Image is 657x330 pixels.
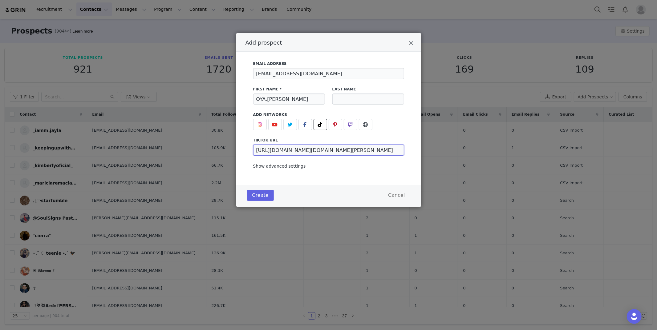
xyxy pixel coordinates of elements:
label: Last Name [332,86,404,92]
div: Add prospect [236,33,421,207]
button: Create [247,190,274,201]
label: First Name * [253,86,325,92]
span: Add prospect [245,39,282,46]
button: Cancel [383,190,410,201]
label: Add Networks [253,112,404,117]
img: instagram.svg [258,122,262,127]
button: Close [409,40,414,48]
input: https://www.tiktok.com/@username [253,145,404,156]
div: Open Intercom Messenger [627,309,642,324]
label: Email Address [253,61,404,66]
span: Show advanced settings [253,164,306,169]
label: tiktok URL [253,137,404,143]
